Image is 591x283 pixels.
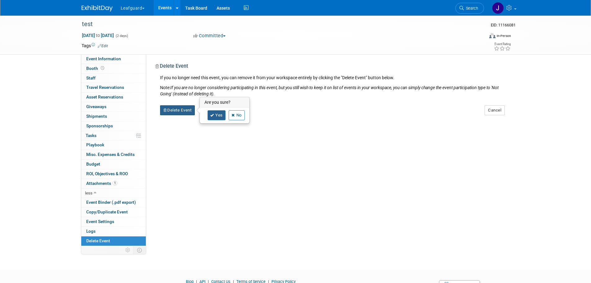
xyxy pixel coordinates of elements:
[86,133,96,138] span: Tasks
[81,83,146,92] a: Travel Reservations
[491,23,516,27] span: Event ID: 11166081
[81,179,146,188] a: Attachments1
[81,160,146,169] a: Budget
[86,171,128,176] span: ROI, Objectives & ROO
[85,190,92,195] span: less
[81,150,146,159] a: Misc. Expenses & Credits
[86,152,135,157] span: Misc. Expenses & Credits
[455,3,484,14] a: Search
[115,34,128,38] span: (2 days)
[191,33,228,39] button: Committed
[86,219,114,224] span: Event Settings
[82,33,114,38] span: [DATE] [DATE]
[81,131,146,140] a: Tasks
[81,217,146,226] a: Event Settings
[95,33,101,38] span: to
[80,19,475,30] div: test
[86,104,106,109] span: Giveaways
[100,66,105,71] span: Booth not reserved yet
[86,162,100,167] span: Budget
[86,85,124,90] span: Travel Reservations
[86,200,136,205] span: Event Binder (.pdf export)
[86,142,104,147] span: Playbook
[464,6,478,11] span: Search
[123,246,133,254] td: Personalize Event Tab Strip
[81,189,146,198] a: less
[86,94,123,99] span: Asset Reservations
[81,208,146,217] a: Copy/Duplicate Event
[81,140,146,150] a: Playbook
[155,75,505,97] div: If you no longer need this event, you can remove it from your workspace entirely by clicking the ...
[86,66,105,71] span: Booth
[86,56,121,61] span: Event Information
[81,102,146,112] a: Giveaways
[81,64,146,73] a: Booth
[81,121,146,131] a: Sponsorships
[160,84,505,97] div: Note:
[113,181,117,185] span: 1
[86,238,110,243] span: Delete Event
[82,5,113,11] img: ExhibitDay
[133,246,146,254] td: Toggle Event Tabs
[160,85,499,96] i: If you are no longer considering participating in this event, but you still wish to keep it on li...
[81,54,146,64] a: Event Information
[81,169,146,179] a: ROI, Objectives & ROO
[81,236,146,246] a: Delete Event
[160,105,195,115] button: Delete Event
[86,209,128,214] span: Copy/Duplicate Event
[86,123,113,128] span: Sponsorships
[86,181,117,186] span: Attachments
[86,75,96,80] span: Staff
[492,2,504,14] img: Jonathan Zargo
[81,74,146,83] a: Staff
[82,43,108,49] td: Tags
[86,229,96,234] span: Logs
[200,98,249,107] h3: Are you sure?
[81,198,146,207] a: Event Binder (.pdf export)
[81,93,146,102] a: Asset Reservations
[155,63,505,75] div: Delete Event
[489,33,495,38] img: Format-Inperson.png
[98,44,108,48] a: Edit
[81,112,146,121] a: Shipments
[229,110,245,120] a: No
[496,34,511,38] div: In-Person
[485,105,505,115] button: Cancel
[447,32,511,42] div: Event Format
[81,227,146,236] a: Logs
[494,43,511,46] div: Event Rating
[86,114,107,119] span: Shipments
[208,110,226,120] a: Yes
